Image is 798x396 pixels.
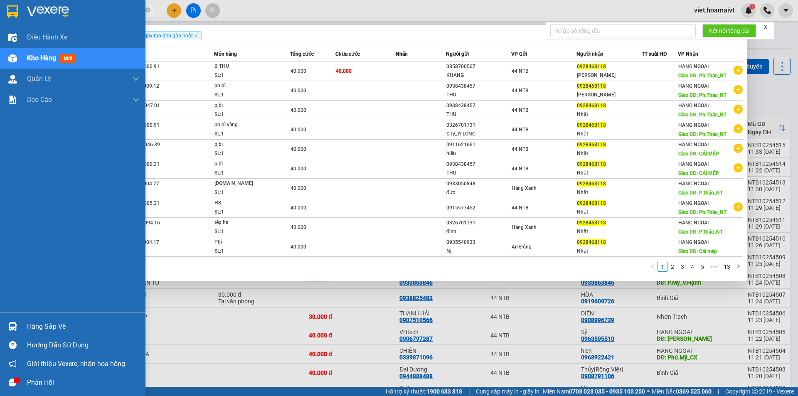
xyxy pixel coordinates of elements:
span: down [133,76,139,82]
div: p,bì [214,140,277,149]
span: Quản Lý [27,74,51,84]
span: close [763,24,768,30]
span: plus-circle [734,66,743,75]
div: KHANG [446,71,511,80]
div: Pbi [214,238,277,247]
span: 0928468118 [577,64,606,69]
img: logo-vxr [7,5,18,18]
div: Nhật [577,227,641,236]
span: plus-circle [734,163,743,172]
span: 40.000 [291,127,306,133]
div: Nhật [577,169,641,177]
div: 0935540933 [446,238,511,247]
span: 40.000 [291,244,306,250]
span: HANG NGOAI [678,122,709,128]
li: Next Page [733,262,743,272]
div: 0858700507 [446,62,511,71]
div: [DOMAIN_NAME] [214,179,277,188]
a: 13 [721,262,733,271]
div: SL: 1 [214,71,277,80]
span: close-circle [145,7,150,12]
span: Tổng cước [290,51,314,57]
span: 40.000 [291,185,306,191]
div: Nhật [577,130,641,138]
div: Hướng dẫn sử dụng [27,339,139,352]
div: p,bì [214,101,277,110]
a: 3 [678,262,687,271]
span: 40.000 [291,205,306,211]
span: 0928468118 [577,122,606,128]
span: Món hàng [214,51,237,57]
a: 5 [698,262,707,271]
span: plus-circle [734,202,743,212]
div: SL: 1 [214,130,277,139]
span: Giao DĐ: Ph.Thảo_NT [678,92,727,98]
span: Kết nối tổng đài [709,26,749,35]
span: Nhận: [119,8,139,17]
span: 44 NTB [512,68,529,74]
div: SL: 1 [214,188,277,197]
div: 0938438457 [446,101,511,110]
span: 0928468118 [577,239,606,245]
span: Giao DĐ: CÁI MÉP [678,151,719,157]
span: Ngày tạo đơn gần nhất [137,31,202,40]
span: close [194,34,198,38]
div: 0326701731 [446,121,511,130]
span: Giao DĐ: Ph.Thảo_NT [678,73,727,79]
span: 40.000 [291,224,306,230]
span: Chưa cước [335,51,360,57]
span: 0928468118 [577,220,606,226]
div: SL: 1 [214,91,277,100]
span: 40.000 [291,107,306,113]
span: ••• [707,262,721,272]
span: VP Gửi [511,51,527,57]
div: đức [446,188,511,197]
span: HANG NGOAI [678,161,709,167]
span: notification [9,360,17,368]
div: THU [446,110,511,119]
li: 4 [687,262,697,272]
span: 44 NTB [512,127,529,133]
div: Nhật [577,110,641,119]
img: warehouse-icon [8,54,17,63]
div: 0938438457 [446,82,511,91]
span: HANG NGOAI [678,220,709,226]
div: B THU [214,62,277,71]
div: tép hs [214,218,277,227]
div: 0938438457 [446,160,511,169]
span: 0928468118 [577,83,606,89]
div: p,bì [214,160,277,169]
span: Giao DĐ: Ph.Thảo_NT [678,131,727,137]
div: CTy_YI LONG [446,130,511,138]
span: HANG NGOAI [678,200,709,206]
span: Điều hành xe [27,32,67,42]
li: Next 5 Pages [707,262,721,272]
li: 13 [721,262,733,272]
span: HANG NGOAI [678,181,709,187]
span: 0928468118 [577,161,606,167]
div: Nhật [577,188,641,197]
div: Nị [446,247,511,256]
span: 0928468118 [577,200,606,206]
span: 44 NTB [512,107,529,113]
div: Nhật [577,247,641,256]
div: [DOMAIN_NAME]_Thiên.Hà [7,17,113,27]
span: Người nhận [576,51,603,57]
span: Báo cáo [27,94,52,105]
li: 2 [667,262,677,272]
span: down [133,96,139,103]
div: 0326701731 [446,219,511,227]
div: ph.bì.vàng [214,121,277,130]
li: 1 [658,262,667,272]
div: ph.bì [214,81,277,91]
a: 2 [668,262,677,271]
div: định [446,227,511,236]
span: 40.000 [291,166,306,172]
li: Previous Page [648,262,658,272]
img: warehouse-icon [8,75,17,84]
span: plus-circle [734,124,743,133]
span: 40.000 [336,68,352,74]
div: Nhật [577,149,641,158]
span: 44 NTB [512,88,529,93]
div: SL: 1 [214,208,277,217]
